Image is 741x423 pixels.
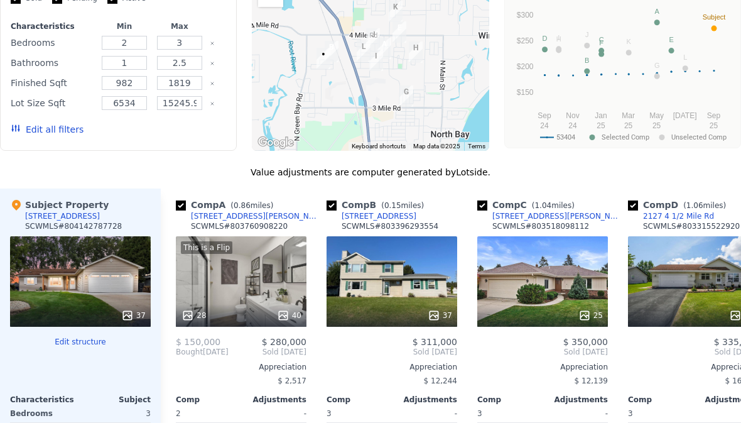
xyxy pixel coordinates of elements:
[241,395,306,405] div: Adjustments
[558,34,560,41] text: I
[11,74,94,92] div: Finished Sqft
[210,101,215,106] button: Clear
[372,33,396,64] div: 1433 Johnson Ave
[210,41,215,46] button: Clear
[176,337,220,347] span: $ 150,000
[428,309,452,322] div: 37
[10,395,80,405] div: Characteristics
[262,337,306,347] span: $ 280,000
[622,111,635,120] text: Mar
[568,121,577,130] text: 24
[413,337,457,347] span: $ 311,000
[327,199,429,211] div: Comp B
[628,409,633,418] span: 3
[234,201,251,210] span: 0.86
[628,211,714,221] a: 2127 4 1/2 Mile Rd
[654,62,660,69] text: G
[278,376,306,385] span: $ 2,517
[327,362,457,372] div: Appreciation
[599,39,603,47] text: F
[686,201,703,210] span: 1.06
[10,337,151,347] button: Edit structure
[669,36,673,43] text: E
[255,135,296,151] a: Open this area in Google Maps (opens a new window)
[706,111,720,120] text: Sep
[121,309,146,322] div: 37
[477,347,608,357] span: Sold [DATE]
[492,211,623,221] div: [STREET_ADDRESS][PERSON_NAME]
[540,121,549,130] text: 24
[25,221,122,231] div: SCWMLS # 804142787728
[575,376,608,385] span: $ 12,139
[176,211,322,221] a: [STREET_ADDRESS][PERSON_NAME]
[477,362,608,372] div: Appreciation
[210,61,215,66] button: Clear
[277,309,301,322] div: 40
[342,221,438,231] div: SCWMLS # 803396293554
[394,80,418,112] div: 4011 Lasalle St
[709,121,718,130] text: 25
[352,142,406,151] button: Keyboard shortcuts
[392,395,457,405] div: Adjustments
[542,35,547,42] text: D
[181,241,232,254] div: This is a Flip
[225,201,278,210] span: ( miles)
[492,221,589,231] div: SCWMLS # 803518098112
[516,62,533,71] text: $200
[673,111,696,120] text: [DATE]
[477,395,543,405] div: Comp
[176,395,241,405] div: Comp
[320,36,343,67] div: 4622 Pilgrim Dr
[394,405,457,422] div: -
[11,54,94,72] div: Bathrooms
[626,38,631,45] text: K
[578,309,603,322] div: 25
[210,81,215,86] button: Clear
[191,211,322,221] div: [STREET_ADDRESS][PERSON_NAME]
[628,395,693,405] div: Comp
[191,221,288,231] div: SCWMLS # 803760908220
[585,31,589,38] text: J
[477,409,482,418] span: 3
[468,143,485,150] a: Terms (opens in new tab)
[11,34,94,52] div: Bedrooms
[477,199,580,211] div: Comp C
[649,111,664,120] text: May
[80,395,151,405] div: Subject
[176,347,203,357] span: Bought
[556,133,575,141] text: 53404
[702,13,725,21] text: Subject
[671,133,727,141] text: Unselected Comp
[154,21,205,31] div: Max
[595,111,607,120] text: Jan
[25,211,100,221] div: [STREET_ADDRESS]
[643,211,714,221] div: 2127 4 1/2 Mile Rd
[597,121,605,130] text: 25
[628,199,731,211] div: Comp D
[364,45,388,76] div: 1539 Ellis Ave
[176,362,306,372] div: Appreciation
[624,121,633,130] text: 25
[543,395,608,405] div: Adjustments
[99,21,149,31] div: Min
[683,53,687,61] text: L
[176,347,229,357] div: [DATE]
[255,135,296,151] img: Google
[516,88,533,97] text: $150
[387,16,411,48] div: 4912 Aberdeen Dr
[327,395,392,405] div: Comp
[384,201,401,210] span: 0.15
[424,376,457,385] span: $ 12,244
[527,201,580,210] span: ( miles)
[602,133,649,141] text: Selected Comp
[516,36,533,45] text: $250
[361,23,385,55] div: 4814 Meridian Ave
[563,337,608,347] span: $ 350,000
[11,94,94,112] div: Lot Size Sqft
[327,409,332,418] span: 3
[311,43,335,74] div: 2812 Stonebridge Dr
[83,405,151,422] div: 3
[342,211,416,221] div: [STREET_ADDRESS]
[516,11,533,19] text: $300
[534,201,551,210] span: 1.04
